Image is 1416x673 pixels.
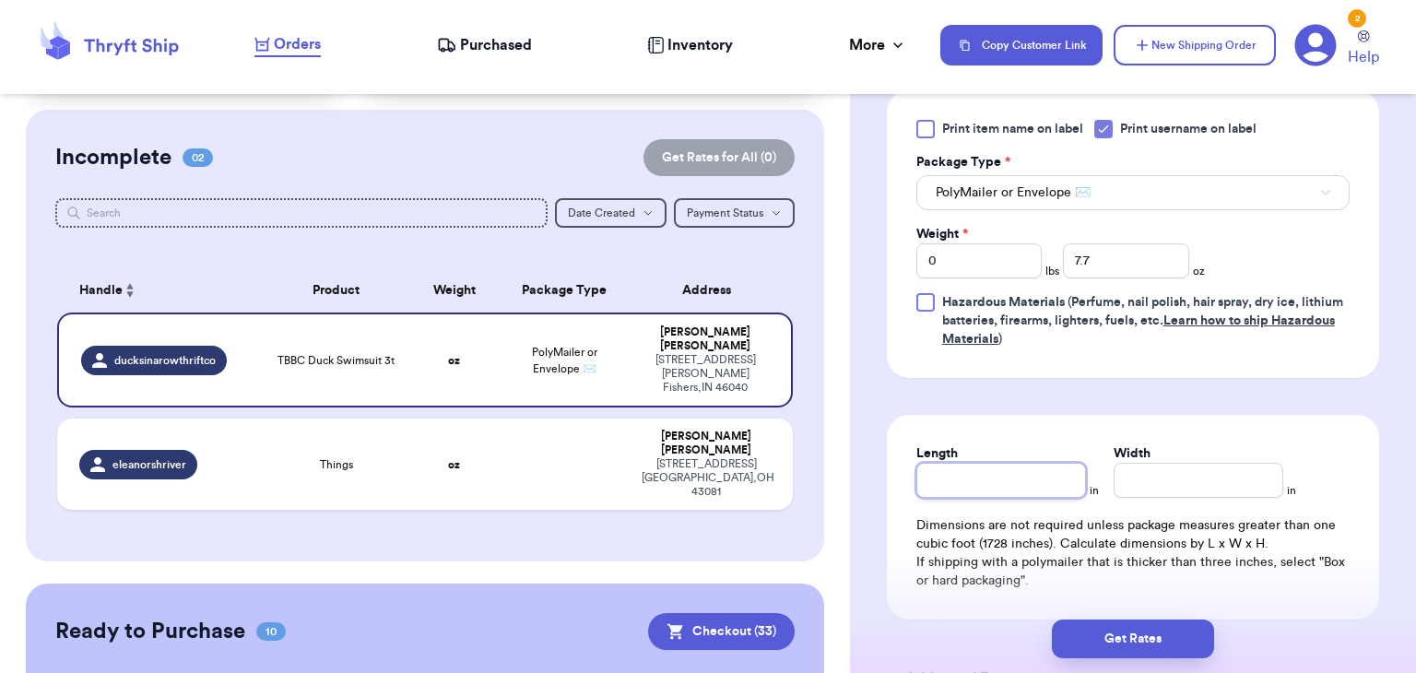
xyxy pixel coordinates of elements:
span: eleanorshriver [112,457,186,472]
p: If shipping with a polymailer that is thicker than three inches, select "Box or hard packaging". [916,553,1350,590]
h2: Incomplete [55,143,171,172]
strong: oz [448,459,460,470]
span: PolyMailer or Envelope ✉️ [936,183,1091,202]
div: [PERSON_NAME] [PERSON_NAME] [642,430,771,457]
span: Orders [274,33,321,55]
button: Copy Customer Link [940,25,1103,65]
a: Help [1348,30,1379,68]
span: Payment Status [687,207,763,218]
div: [PERSON_NAME] [PERSON_NAME] [642,325,769,353]
a: 2 [1294,24,1337,66]
button: Payment Status [674,198,795,228]
button: Get Rates for All (0) [643,139,795,176]
span: ducksinarowthriftco [114,353,216,368]
div: More [849,34,907,56]
span: 02 [183,148,213,167]
span: TBBC Duck Swimsuit 3t [277,353,395,368]
h2: Ready to Purchase [55,617,245,646]
span: Help [1348,46,1379,68]
div: 2 [1348,9,1366,28]
button: New Shipping Order [1114,25,1276,65]
a: Inventory [647,34,733,56]
input: Search [55,198,548,228]
div: [STREET_ADDRESS][PERSON_NAME] Fishers , IN 46040 [642,353,769,395]
label: Length [916,444,958,463]
a: Orders [254,33,321,57]
label: Width [1114,444,1150,463]
span: Hazardous Materials [942,296,1065,309]
div: Dimensions are not required unless package measures greater than one cubic foot (1728 inches). Ca... [916,516,1350,590]
span: in [1287,483,1296,498]
span: Things [320,457,353,472]
span: (Perfume, nail polish, hair spray, dry ice, lithium batteries, firearms, lighters, fuels, etc. ) [942,296,1343,346]
button: Checkout (33) [648,613,795,650]
span: PolyMailer or Envelope ✉️ [532,347,597,374]
strong: oz [448,355,460,366]
a: Purchased [437,34,532,56]
button: Sort ascending [123,279,137,301]
button: Get Rates [1052,620,1214,658]
th: Product [263,268,410,313]
span: Purchased [460,34,532,56]
span: Print username on label [1120,120,1257,138]
span: 10 [256,622,286,641]
span: lbs [1045,264,1059,278]
th: Address [631,268,793,313]
button: Date Created [555,198,667,228]
span: oz [1193,264,1205,278]
span: Print item name on label [942,120,1083,138]
label: Package Type [916,153,1010,171]
label: Weight [916,225,968,243]
div: [STREET_ADDRESS] [GEOGRAPHIC_DATA] , OH 43081 [642,457,771,499]
span: in [1090,483,1099,498]
span: Inventory [667,34,733,56]
span: Handle [79,281,123,301]
button: PolyMailer or Envelope ✉️ [916,175,1350,210]
th: Package Type [499,268,631,313]
span: Date Created [568,207,635,218]
th: Weight [410,268,499,313]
